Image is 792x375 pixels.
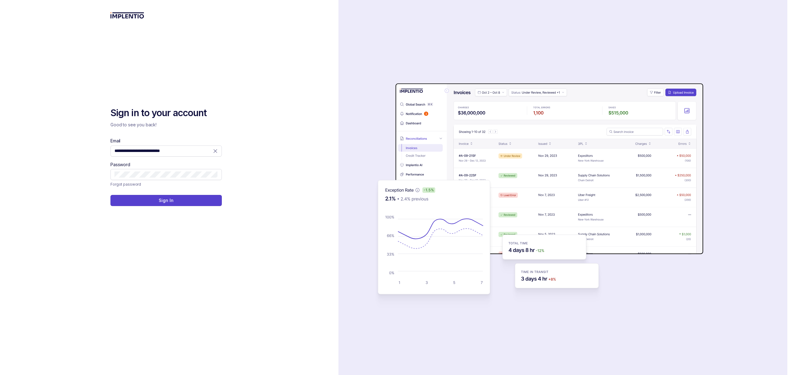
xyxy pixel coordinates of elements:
[110,181,141,187] p: Forgot password
[110,181,141,187] a: Link Forgot password
[159,197,173,204] p: Sign In
[110,195,222,206] button: Sign In
[110,107,222,119] h2: Sign in to your account
[110,138,120,144] label: Email
[110,12,144,19] img: logo
[110,162,130,168] label: Password
[356,64,705,311] img: signin-background.svg
[110,122,222,128] p: Good to see you back!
